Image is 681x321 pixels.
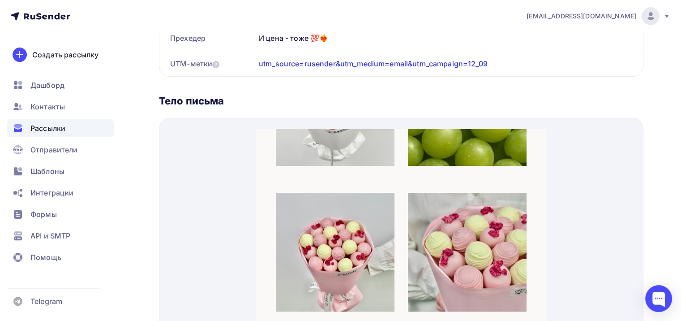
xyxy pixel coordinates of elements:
span: Telegram [30,296,62,307]
div: Создать рассылку [32,49,99,60]
a: Формы [7,205,114,223]
div: Тело письма [159,95,643,107]
p: с грецким орехом внутри и тонкой сладостью наполняют глаза блеском☺️ [26,209,264,230]
div: Прехедер [159,26,255,51]
a: Дашборд [7,76,114,94]
div: И цена - тоже 💯❤️‍🔥 [255,26,643,51]
a: Контакты [7,98,114,116]
a: Отправители [7,141,114,159]
a: Шаблоны [7,162,114,180]
strong: Медовые финики [26,209,101,219]
span: [EMAIL_ADDRESS][DOMAIN_NAME] [527,12,636,21]
a: Рассылки [7,119,114,137]
a: [EMAIL_ADDRESS][DOMAIN_NAME] [527,7,670,25]
span: Шаблоны [30,166,64,177]
span: Контакты [30,101,65,112]
span: Отправители [30,144,78,155]
span: Формы [30,209,57,220]
span: Интеграции [30,187,73,198]
div: utm_source=rusender&utm_medium=email&utm_campaign=12_09 [259,58,488,69]
div: UTM-метки [170,58,219,69]
span: Рассылки [30,123,65,134]
span: API и SMTP [30,230,70,241]
span: Дашборд [30,80,64,91]
span: Помощь [30,252,61,263]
